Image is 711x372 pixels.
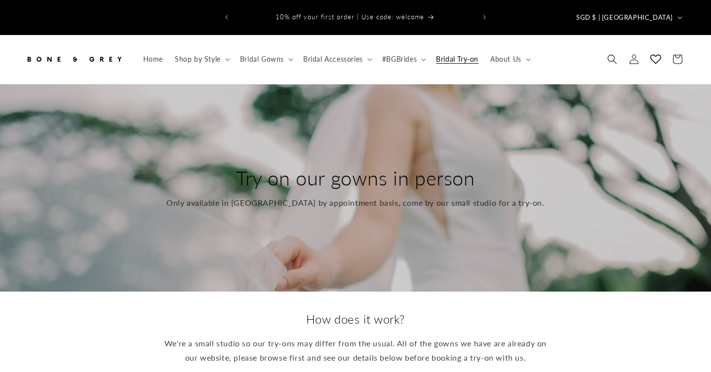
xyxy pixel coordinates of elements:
summary: Search [601,48,623,70]
summary: About Us [484,49,535,70]
a: Bone and Grey Bridal [21,45,127,74]
a: Bridal Try-on [430,49,484,70]
summary: Bridal Gowns [234,49,297,70]
a: Home [137,49,169,70]
span: SGD $ | [GEOGRAPHIC_DATA] [576,13,673,23]
span: About Us [490,55,521,64]
span: Shop by Style [175,55,221,64]
summary: Shop by Style [169,49,234,70]
button: Previous announcement [216,8,237,27]
button: SGD $ | [GEOGRAPHIC_DATA] [570,8,686,27]
summary: Bridal Accessories [297,49,376,70]
span: 10% off your first order | Use code: welcome [276,13,424,21]
span: Bridal Accessories [303,55,363,64]
span: Bridal Gowns [240,55,284,64]
h2: Try on our gowns in person [166,165,545,191]
summary: #BGBrides [376,49,430,70]
button: Next announcement [474,8,495,27]
h2: How does it work? [163,311,548,327]
span: Bridal Try-on [436,55,478,64]
p: We're a small studio so our try-ons may differ from the usual. All of the gowns we have are alrea... [163,336,548,365]
span: Home [143,55,163,64]
img: Bone and Grey Bridal [25,48,123,70]
p: Only available in [GEOGRAPHIC_DATA] by appointment basis, come by our small studio for a try-on. [166,196,545,210]
span: #BGBrides [382,55,417,64]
